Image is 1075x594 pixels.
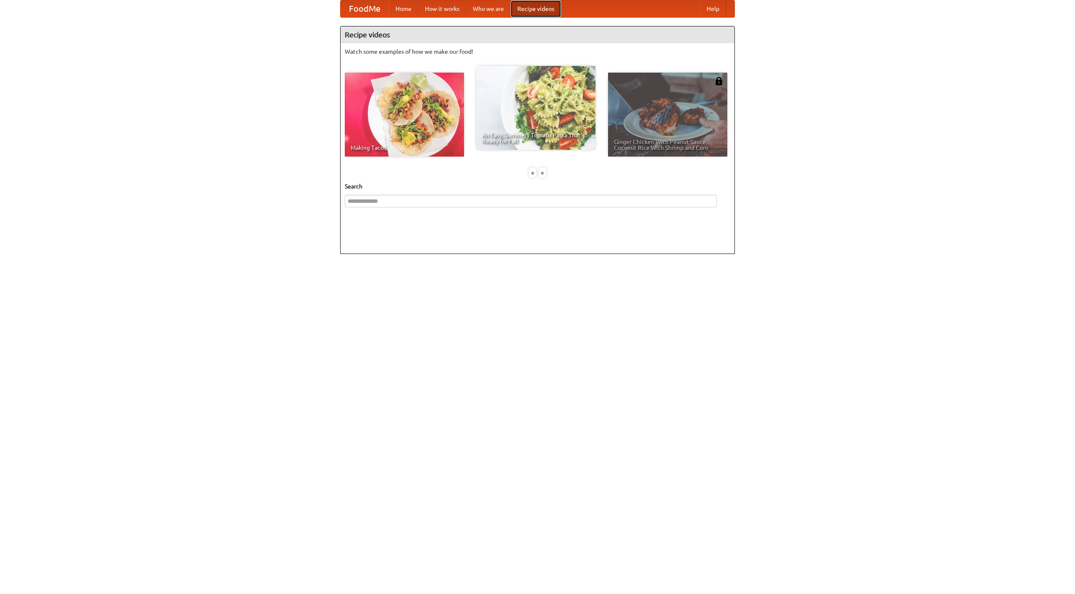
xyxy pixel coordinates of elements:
h4: Recipe videos [341,26,734,43]
a: Recipe videos [511,0,561,17]
a: How it works [418,0,466,17]
h5: Search [345,182,730,191]
a: An Easy, Summery Tomato Pasta That's Ready for Fall [476,66,595,150]
a: Home [389,0,418,17]
a: FoodMe [341,0,389,17]
a: Help [700,0,726,17]
img: 483408.png [715,77,723,85]
span: An Easy, Summery Tomato Pasta That's Ready for Fall [482,132,590,144]
p: Watch some examples of how we make our food! [345,47,730,56]
div: « [529,167,536,178]
a: Making Tacos [345,73,464,157]
a: Who we are [466,0,511,17]
div: » [539,167,546,178]
span: Making Tacos [351,145,458,151]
